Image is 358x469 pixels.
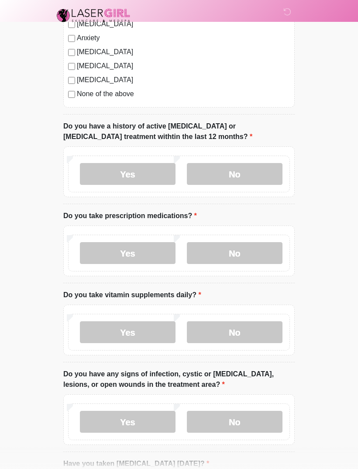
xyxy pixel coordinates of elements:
label: Anxiety [77,33,290,43]
label: Yes [80,411,176,433]
label: Do you have a history of active [MEDICAL_DATA] or [MEDICAL_DATA] treatment withtin the last 12 mo... [63,121,295,142]
label: No [187,163,282,185]
input: [MEDICAL_DATA] [68,49,75,56]
label: Yes [80,321,176,343]
label: [MEDICAL_DATA] [77,61,290,71]
label: [MEDICAL_DATA] [77,75,290,85]
input: Anxiety [68,35,75,42]
label: Do you have any signs of infection, cystic or [MEDICAL_DATA], lesions, or open wounds in the trea... [63,369,295,390]
label: No [187,242,282,264]
label: Have you taken [MEDICAL_DATA] [DATE]? [63,459,209,469]
label: Yes [80,242,176,264]
img: Laser Girl Med Spa LLC Logo [55,7,132,24]
input: None of the above [68,91,75,98]
label: Yes [80,163,176,185]
label: None of the above [77,89,290,99]
label: No [187,321,282,343]
input: [MEDICAL_DATA] [68,63,75,70]
input: [MEDICAL_DATA] [68,77,75,84]
label: Do you take vitamin supplements daily? [63,290,201,300]
label: Do you take prescription medications? [63,211,197,221]
label: [MEDICAL_DATA] [77,47,290,57]
label: No [187,411,282,433]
